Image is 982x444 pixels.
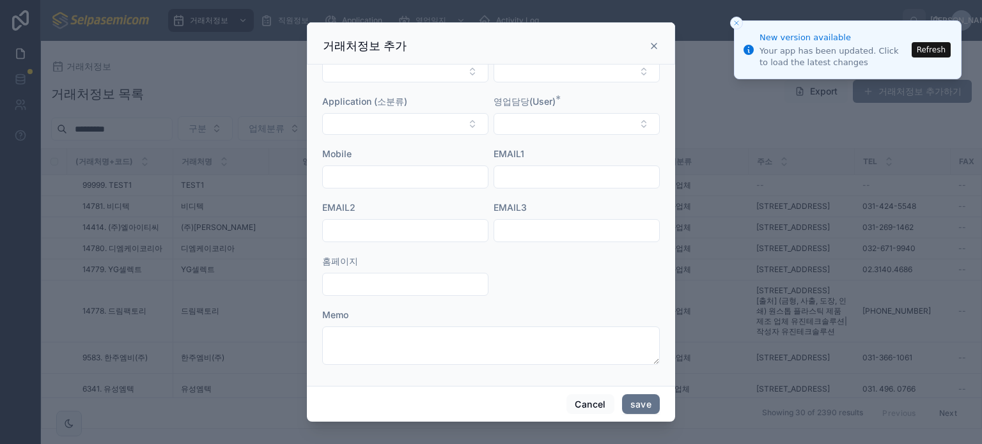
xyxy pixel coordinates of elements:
[322,113,488,135] button: Select Button
[760,45,908,68] div: Your app has been updated. Click to load the latest changes
[494,202,527,213] span: EMAIL3
[494,113,660,135] button: Select Button
[322,148,352,159] span: Mobile
[494,148,524,159] span: EMAIL1
[730,17,743,29] button: Close toast
[322,202,355,213] span: EMAIL2
[323,38,407,54] h3: 거래처정보 추가
[494,96,556,107] span: 영업담당(User)
[494,61,660,82] button: Select Button
[566,394,614,415] button: Cancel
[760,31,908,44] div: New version available
[322,256,358,266] span: 홈페이지
[322,96,407,107] span: Application (소분류)
[322,61,488,82] button: Select Button
[322,309,348,320] span: Memo
[912,42,951,57] button: Refresh
[622,394,660,415] button: save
